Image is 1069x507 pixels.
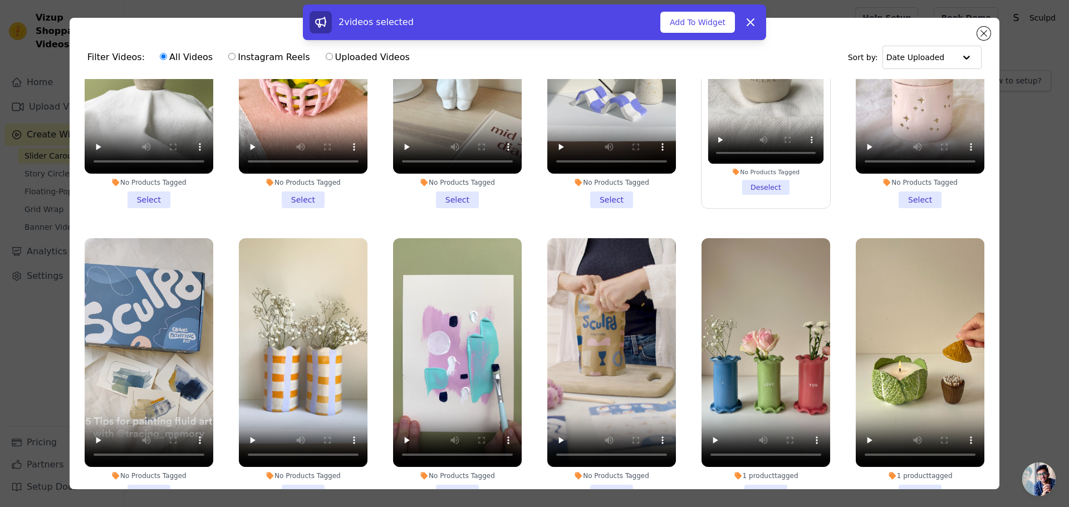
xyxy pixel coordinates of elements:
[702,471,830,480] div: 1 product tagged
[393,178,522,187] div: No Products Tagged
[228,50,310,65] label: Instagram Reels
[547,471,676,480] div: No Products Tagged
[393,471,522,480] div: No Products Tagged
[85,178,213,187] div: No Products Tagged
[660,12,735,33] button: Add To Widget
[708,168,824,176] div: No Products Tagged
[159,50,213,65] label: All Videos
[239,471,367,480] div: No Products Tagged
[547,178,676,187] div: No Products Tagged
[848,46,982,69] div: Sort by:
[856,471,984,480] div: 1 product tagged
[239,178,367,187] div: No Products Tagged
[339,17,414,27] span: 2 videos selected
[85,471,213,480] div: No Products Tagged
[325,50,410,65] label: Uploaded Videos
[856,178,984,187] div: No Products Tagged
[1022,462,1056,496] a: Open chat
[87,45,416,70] div: Filter Videos:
